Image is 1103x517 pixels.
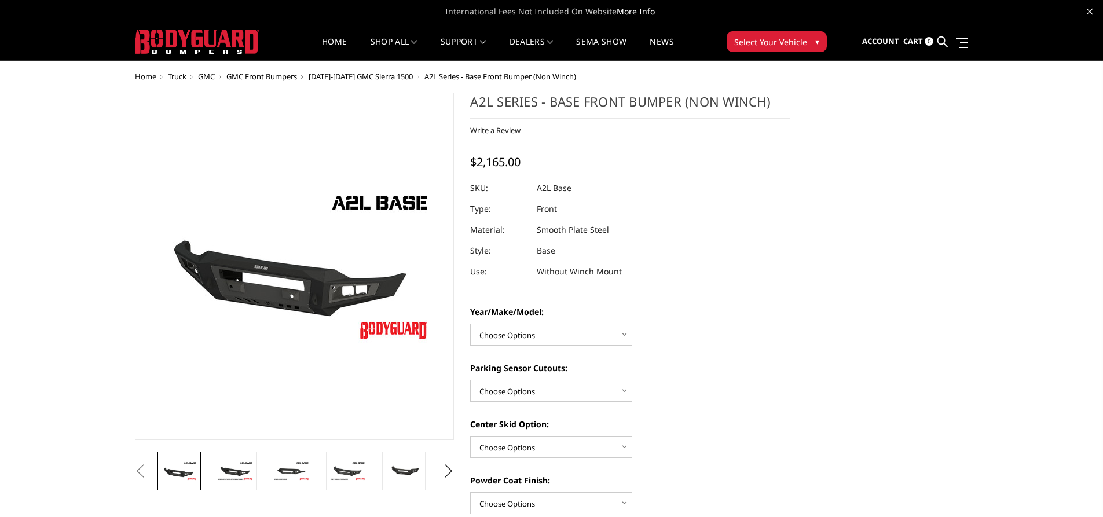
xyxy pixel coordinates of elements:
a: Account [862,26,899,57]
img: A2L Series - Base Front Bumper (Non Winch) [161,461,197,481]
label: Center Skid Option: [470,418,790,430]
label: Parking Sensor Cutouts: [470,362,790,374]
dt: Use: [470,261,528,282]
img: A2L Series - Base Front Bumper (Non Winch) [149,185,439,348]
a: A2L Series - Base Front Bumper (Non Winch) [135,93,455,440]
a: Home [322,38,347,60]
a: Truck [168,71,186,82]
button: Next [439,463,457,480]
span: Account [862,36,899,46]
img: A2L Series - Base Front Bumper (Non Winch) [217,461,254,481]
span: Cart [903,36,923,46]
label: Year/Make/Model: [470,306,790,318]
dd: A2L Base [537,178,571,199]
a: Cart 0 [903,26,933,57]
span: $2,165.00 [470,154,521,170]
span: 0 [925,37,933,46]
dt: Material: [470,219,528,240]
span: Select Your Vehicle [734,36,807,48]
a: SEMA Show [576,38,626,60]
dd: Smooth Plate Steel [537,219,609,240]
span: ▾ [815,35,819,47]
img: BODYGUARD BUMPERS [135,30,259,54]
dd: Base [537,240,555,261]
a: Support [441,38,486,60]
span: A2L Series - Base Front Bumper (Non Winch) [424,71,576,82]
button: Previous [132,463,149,480]
a: GMC Front Bumpers [226,71,297,82]
h1: A2L Series - Base Front Bumper (Non Winch) [470,93,790,119]
dt: Style: [470,240,528,261]
a: GMC [198,71,215,82]
dd: Without Winch Mount [537,261,622,282]
label: Powder Coat Finish: [470,474,790,486]
dt: SKU: [470,178,528,199]
img: A2L Series - Base Front Bumper (Non Winch) [329,461,366,481]
img: A2L Series - Base Front Bumper (Non Winch) [273,461,310,481]
a: Home [135,71,156,82]
dt: Type: [470,199,528,219]
a: shop all [371,38,417,60]
img: A2L Series - Base Front Bumper (Non Winch) [386,463,422,479]
a: News [650,38,673,60]
dd: Front [537,199,557,219]
a: Write a Review [470,125,521,135]
a: [DATE]-[DATE] GMC Sierra 1500 [309,71,413,82]
a: Dealers [510,38,554,60]
a: More Info [617,6,655,17]
button: Select Your Vehicle [727,31,827,52]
